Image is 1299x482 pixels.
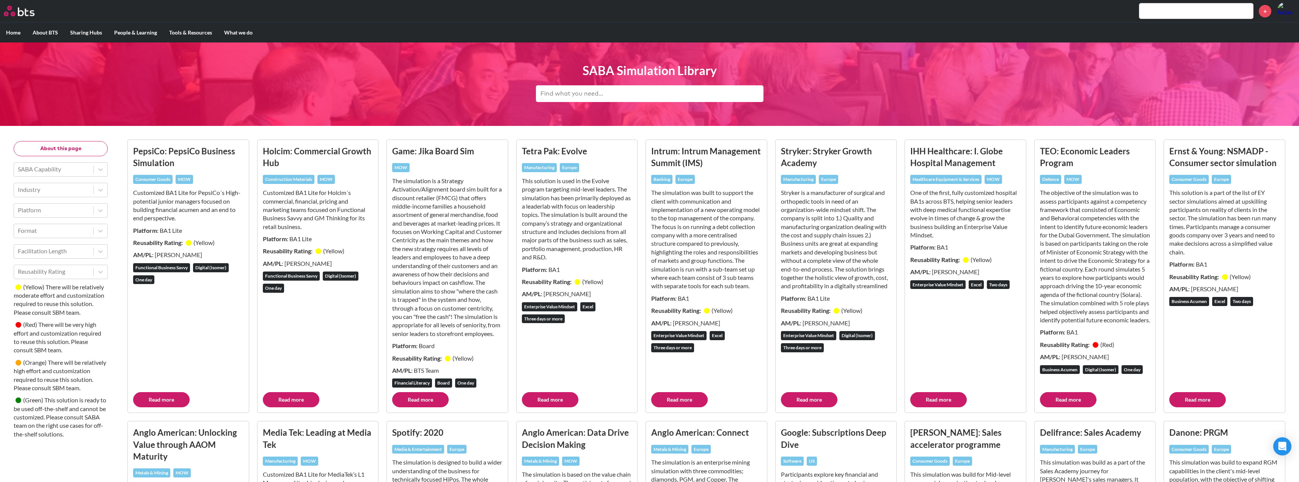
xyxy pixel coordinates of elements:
[133,239,184,246] strong: Reusability Rating:
[522,392,578,407] a: Read more
[522,457,559,466] div: Metals & Mining
[910,280,966,289] div: Enterprise Value Mindset
[1169,285,1188,292] strong: AM/PL
[651,319,762,327] p: : [PERSON_NAME]
[193,239,215,246] small: ( Yellow )
[1040,365,1080,374] div: Business Acumen
[781,457,804,466] div: Software
[651,188,762,290] p: The simulation was built to support the client with communication and implementation of a new ope...
[781,188,891,290] p: Stryker is a manufacturer of surgical and orthopedic tools in need of an organization-wide mindse...
[1040,145,1150,169] h3: TEO: Economic Leaders Program
[562,457,580,466] div: MOW
[4,6,49,16] a: Go home
[392,177,503,338] p: The simulation is a Strategy Activation/Alignment board sim built for a discount retailer (FMCG) ...
[1169,297,1209,306] div: Business Acumen
[1040,427,1150,438] h3: Delifrance: Sales Academy
[910,427,1021,451] h3: [PERSON_NAME]: Sales accelerator programme
[23,283,44,290] small: ( Yellow )
[392,427,503,438] h3: Spotify: 2020
[4,6,35,16] img: BTS Logo
[392,378,432,388] div: Financial Literacy
[263,284,284,293] div: One day
[133,226,243,235] p: : BA1 Lite
[651,175,672,184] div: Banking
[392,445,444,454] div: Media & Entertainment
[781,294,891,303] p: : BA1 Lite
[14,321,101,353] small: There will be very high effort and customization required to reuse this solution. Please consult ...
[910,243,1021,251] p: : BA1
[910,268,1021,276] p: : [PERSON_NAME]
[392,145,503,157] h3: Game: Jika Board Sim
[1040,392,1096,407] a: Read more
[1040,328,1064,336] strong: Platform
[133,145,243,169] h3: PepsiCo: PepsiCo Business Simulation
[133,227,157,234] strong: Platform
[910,457,950,466] div: Consumer Goods
[323,272,358,281] div: Digital (Isomer)
[263,145,373,169] h3: Holcim: Commercial Growth Hub
[23,396,43,403] small: ( Green )
[133,175,173,184] div: Consumer Goods
[651,145,762,169] h3: Intrum: Intrum Management Summit (IMS)
[1040,328,1150,336] p: : BA1
[1169,273,1220,280] strong: Reusability Rating:
[392,366,503,375] p: : BTS Team
[133,263,190,272] div: Functional Business Savvy
[651,392,708,407] a: Read more
[1277,2,1295,20] img: Aidan Crockett
[1122,365,1143,374] div: One day
[582,278,603,285] small: ( Yellow )
[522,163,557,172] div: Manufacturing
[651,427,762,438] h3: Anglo American: Connect
[1230,273,1251,280] small: ( Yellow )
[536,62,763,79] h1: SABA Simulation Library
[392,367,411,374] strong: AM/PL
[23,359,47,366] small: ( Orange )
[452,355,474,362] small: ( Yellow )
[522,266,546,273] strong: Platform
[263,392,319,407] a: Read more
[14,359,106,391] small: There will be relatively high effort and customization required to reuse this solution. Please co...
[910,268,929,275] strong: AM/PL
[910,243,934,251] strong: Platform
[522,302,577,311] div: Enterprise Value Mindset
[133,468,170,477] div: Metals & Mining
[133,275,154,284] div: One day
[781,175,816,184] div: Manufacturing
[781,427,891,451] h3: Google: Subscriptions Deep Dive
[522,290,632,298] p: : [PERSON_NAME]
[839,331,875,340] div: Digital (Isomer)
[1100,341,1114,348] small: ( Red )
[1040,188,1150,324] p: The objective of the simulation was to assess participants against a competency framework that co...
[218,23,259,42] label: What we do
[1040,175,1061,184] div: Defence
[1169,175,1209,184] div: Consumer Goods
[1277,2,1295,20] a: Profile
[1040,445,1075,454] div: Manufacturing
[1169,392,1226,407] a: Read more
[712,307,733,314] small: ( Yellow )
[651,343,694,352] div: Three days or more
[1040,353,1059,360] strong: AM/PL
[23,321,37,328] small: ( Red )
[651,295,675,302] strong: Platform
[14,283,104,316] small: There will be relatively moderate effort and customization required to reuse this solution. Pleas...
[910,145,1021,169] h3: IHH Healthcare: I. Globe Hospital Management
[133,188,243,223] p: Customized BA1 Lite for PepsiCo´s High-potential junior managers focused on building financial ac...
[1212,297,1227,306] div: Excel
[1169,445,1209,454] div: Consumer Goods
[263,259,373,268] p: : [PERSON_NAME]
[781,295,805,302] strong: Platform
[522,177,632,262] p: This solution is used in the Evolve program targeting mid-level leaders. The simulation has been ...
[133,392,190,407] a: Read more
[1273,437,1291,455] div: Open Intercom Messenger
[435,378,452,388] div: Board
[263,457,298,466] div: Manufacturing
[1064,175,1082,184] div: MOW
[910,392,967,407] a: Read more
[173,468,191,477] div: MOW
[1169,261,1193,268] strong: Platform
[536,85,763,102] input: Find what you need...
[14,141,108,156] button: About this page
[985,175,1002,184] div: MOW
